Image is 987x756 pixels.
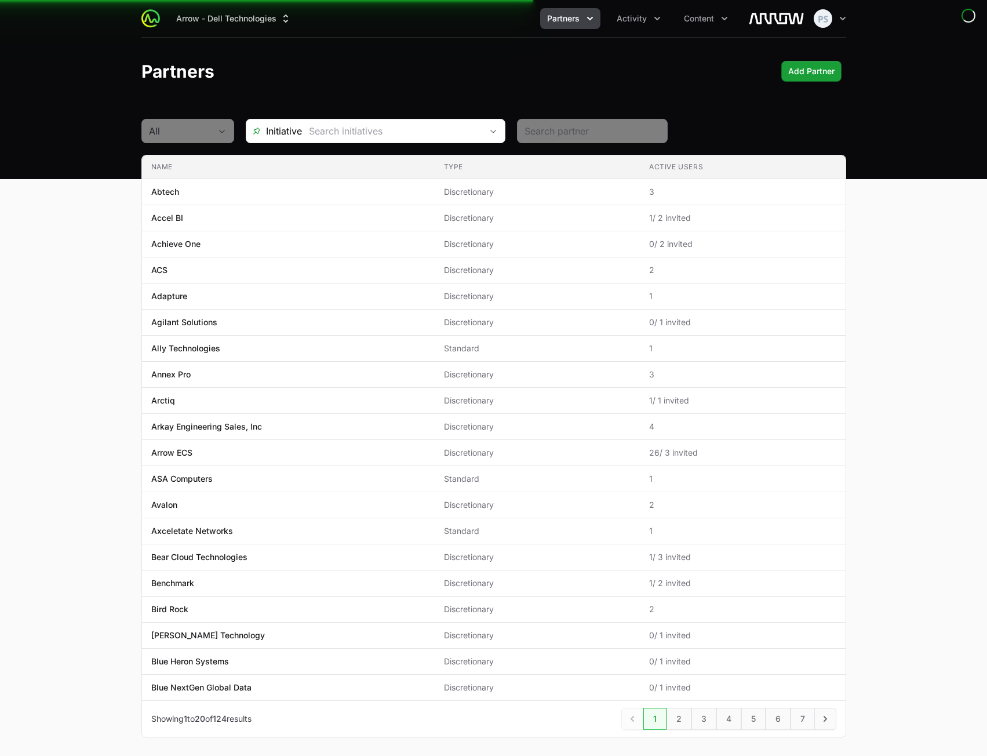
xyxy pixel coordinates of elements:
p: [PERSON_NAME] Technology [151,630,265,641]
span: Discretionary [444,212,631,224]
span: 1 [649,290,836,302]
span: 1 / 3 invited [649,551,836,563]
img: ActivitySource [141,9,160,28]
span: Discretionary [444,290,631,302]
p: Annex Pro [151,369,191,380]
div: Supplier switch menu [169,8,298,29]
a: Next [814,708,836,730]
span: 0 / 1 invited [649,317,836,328]
button: Activity [610,8,668,29]
p: Achieve One [151,238,201,250]
button: Arrow - Dell Technologies [169,8,298,29]
p: Showing to of results [151,713,252,725]
span: Discretionary [444,551,631,563]
a: 7 [791,708,815,730]
a: 6 [766,708,791,730]
input: Search partner [525,124,660,138]
span: 20 [195,714,205,724]
p: Ally Technologies [151,343,220,354]
span: 3 [649,369,836,380]
p: Bear Cloud Technologies [151,551,247,563]
span: Discretionary [444,499,631,511]
span: 1 [184,714,187,724]
span: Standard [444,525,631,537]
span: 2 [649,499,836,511]
a: 4 [716,708,741,730]
span: Partners [547,13,580,24]
span: 4 [649,421,836,432]
p: Arkay Engineering Sales, Inc [151,421,262,432]
span: Discretionary [444,186,631,198]
span: Standard [444,343,631,354]
span: Initiative [246,124,302,138]
button: Partners [540,8,600,29]
div: Primary actions [781,61,842,82]
button: All [142,119,234,143]
p: ACS [151,264,167,276]
span: 1 / 2 invited [649,212,836,224]
span: 1 [649,525,836,537]
div: Activity menu [610,8,668,29]
span: 0 / 1 invited [649,682,836,693]
div: Content menu [677,8,735,29]
a: 2 [667,708,691,730]
span: 1 / 1 invited [649,395,836,406]
p: Abtech [151,186,179,198]
span: Standard [444,473,631,485]
a: 1 [643,708,667,730]
p: Agilant Solutions [151,317,217,328]
p: Arctiq [151,395,175,406]
a: 3 [691,708,716,730]
th: Name [142,155,435,179]
p: Adapture [151,290,187,302]
p: Blue NextGen Global Data [151,682,252,693]
span: Discretionary [444,395,631,406]
span: Discretionary [444,630,631,641]
span: Discretionary [444,369,631,380]
p: Axceletate Networks [151,525,233,537]
span: Activity [617,13,647,24]
span: Discretionary [444,238,631,250]
span: Discretionary [444,447,631,459]
button: Add Partner [781,61,842,82]
span: 2 [649,264,836,276]
span: Discretionary [444,656,631,667]
p: Accel BI [151,212,183,224]
span: 1 [649,473,836,485]
span: 124 [213,714,227,724]
span: Discretionary [444,682,631,693]
p: Benchmark [151,577,194,589]
th: Type [435,155,640,179]
button: Content [677,8,735,29]
span: Discretionary [444,604,631,615]
span: 2 [649,604,836,615]
img: Peter Spillane [814,9,832,28]
span: Add Partner [788,64,835,78]
th: Active Users [640,155,845,179]
p: Bird Rock [151,604,188,615]
input: Search initiatives [302,119,482,143]
p: Arrow ECS [151,447,192,459]
span: 1 [649,343,836,354]
p: ASA Computers [151,473,213,485]
img: Arrow [749,7,804,30]
div: Partners menu [540,8,600,29]
span: 0 / 1 invited [649,656,836,667]
span: Discretionary [444,264,631,276]
span: 26 / 3 invited [649,447,836,459]
h1: Partners [141,61,214,82]
div: Open [482,119,505,143]
span: 0 / 1 invited [649,630,836,641]
div: All [149,124,210,138]
p: Blue Heron Systems [151,656,229,667]
p: Avalon [151,499,177,511]
a: 5 [741,708,766,730]
div: Main navigation [160,8,735,29]
span: Discretionary [444,577,631,589]
span: Discretionary [444,421,631,432]
span: Discretionary [444,317,631,328]
span: 0 / 2 invited [649,238,836,250]
span: 3 [649,186,836,198]
span: Content [684,13,714,24]
span: 1 / 2 invited [649,577,836,589]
